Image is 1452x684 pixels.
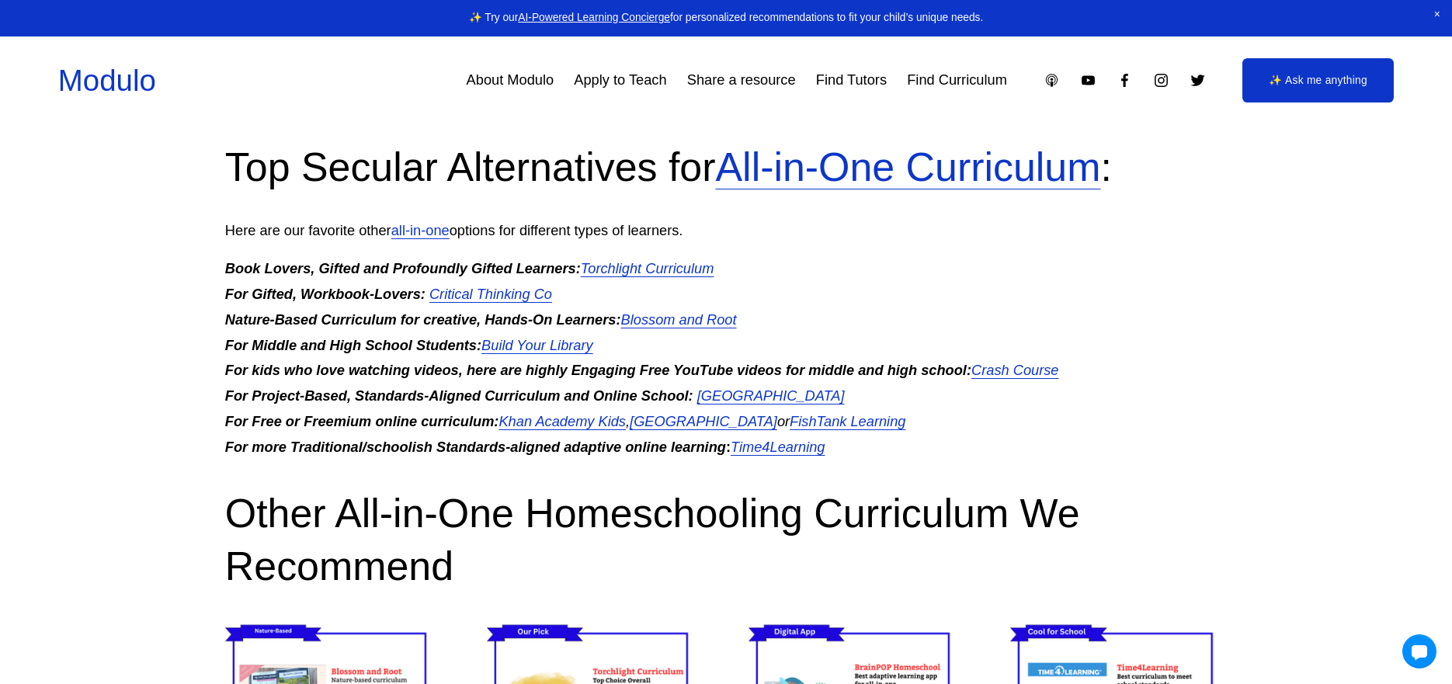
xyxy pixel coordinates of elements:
[1044,72,1060,89] a: Apple Podcasts
[391,222,450,238] a: all-in-one
[225,141,1227,193] h2: Top Secular Alternatives for :
[630,413,777,429] a: [GEOGRAPHIC_DATA]
[225,337,481,353] em: For Middle and High School Students:
[1153,72,1169,89] a: Instagram
[225,439,726,455] em: For more Traditional/schoolish Standards-aligned adaptive online learning
[225,387,693,404] em: For Project-Based, Standards-Aligned Curriculum and Online School:
[225,439,731,455] strong: :
[626,413,630,429] em: ,
[574,66,666,94] a: Apply to Teach
[697,387,845,404] a: [GEOGRAPHIC_DATA]
[498,413,626,429] a: Khan Academy Kids
[816,66,887,94] a: Find Tutors
[621,311,737,328] a: Blossom and Root
[225,260,581,276] em: Book Lovers, Gifted and Profoundly Gifted Learners:
[1080,72,1096,89] a: YouTube
[225,286,426,302] em: For Gifted, Workbook-Lovers:
[225,413,499,429] em: For Free or Freemium online curriculum:
[518,12,670,23] a: AI-Powered Learning Concierge
[467,66,554,94] a: About Modulo
[581,260,714,276] a: Torchlight Curriculum
[429,286,552,302] a: Critical Thinking Co
[731,439,825,455] a: Time4Learning
[687,66,796,94] a: Share a resource
[225,218,1227,244] p: Here are our favorite other options for different types of learners.
[225,311,621,328] em: Nature-Based Curriculum for creative, Hands-On Learners:
[1190,72,1206,89] a: Twitter
[907,66,1007,94] a: Find Curriculum
[1242,58,1394,102] a: ✨ Ask me anything
[58,64,156,97] a: Modulo
[790,413,905,429] a: FishTank Learning
[971,362,1059,378] a: Crash Course
[1117,72,1133,89] a: Facebook
[225,487,1227,592] h2: Other All-in-One Homeschooling Curriculum We Recommend
[225,362,971,378] em: For kids who love watching videos, here are highly Engaging Free YouTube videos for middle and hi...
[481,337,593,353] a: Build Your Library
[716,144,1101,189] a: All-in-One Curriculum
[777,413,790,429] em: or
